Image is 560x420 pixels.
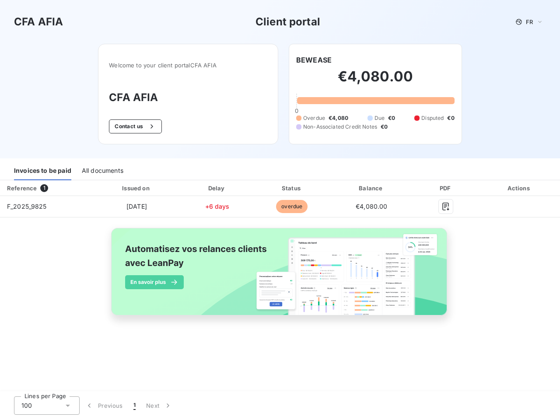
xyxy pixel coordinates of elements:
[447,114,454,122] span: €0
[128,396,141,415] button: 1
[296,55,332,65] h6: BEWEASE
[40,184,48,192] span: 1
[109,90,267,105] h3: CFA AFIA
[356,203,387,210] span: €4,080.00
[255,14,320,30] h3: Client portal
[7,185,37,192] div: Reference
[329,114,348,122] span: €4,080
[21,401,32,410] span: 100
[7,203,47,210] span: F_2025_9825
[388,114,395,122] span: €0
[480,184,558,192] div: Actions
[421,114,444,122] span: Disputed
[80,396,128,415] button: Previous
[109,119,162,133] button: Contact us
[109,62,267,69] span: Welcome to your client portal CFA AFIA
[82,162,123,180] div: All documents
[276,200,308,213] span: overdue
[303,123,377,131] span: Non-Associated Credit Notes
[295,107,298,114] span: 0
[415,184,477,192] div: PDF
[182,184,252,192] div: Delay
[133,401,136,410] span: 1
[332,184,412,192] div: Balance
[14,14,63,30] h3: CFA AFIA
[141,396,178,415] button: Next
[205,203,230,210] span: +6 days
[526,18,533,25] span: FR
[14,162,71,180] div: Invoices to be paid
[296,68,455,94] h2: €4,080.00
[303,114,325,122] span: Overdue
[126,203,147,210] span: [DATE]
[94,184,179,192] div: Issued on
[255,184,328,192] div: Status
[374,114,385,122] span: Due
[103,223,457,330] img: banner
[381,123,388,131] span: €0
